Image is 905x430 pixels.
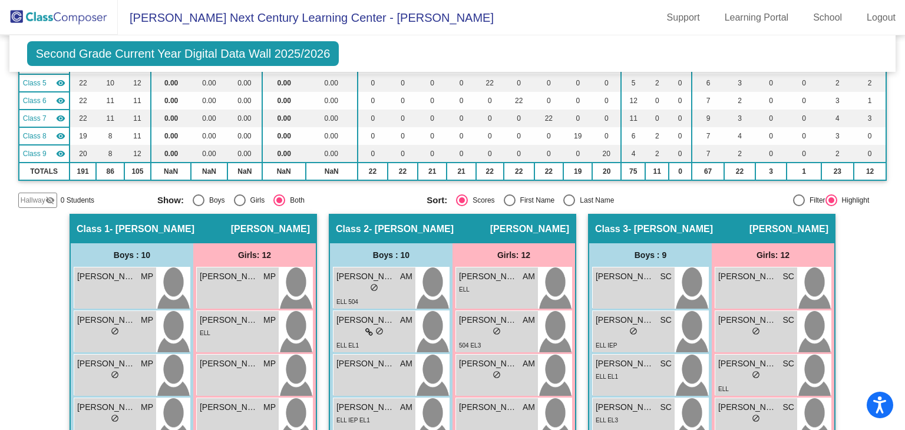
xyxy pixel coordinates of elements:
[592,74,621,92] td: 0
[596,270,655,283] span: [PERSON_NAME]
[151,127,191,145] td: 0.00
[447,74,475,92] td: 0
[629,327,638,335] span: do_not_disturb_alt
[77,401,136,414] span: [PERSON_NAME]
[70,74,97,92] td: 22
[336,314,395,326] span: [PERSON_NAME]
[645,92,669,110] td: 0
[151,110,191,127] td: 0.00
[124,92,151,110] td: 11
[358,127,388,145] td: 0
[370,283,378,292] span: do_not_disturb_alt
[447,127,475,145] td: 0
[787,74,821,92] td: 0
[523,270,535,283] span: AM
[755,74,787,92] td: 0
[493,327,501,335] span: do_not_disturb_alt
[418,74,447,92] td: 0
[227,110,262,127] td: 0.00
[718,401,777,414] span: [PERSON_NAME]
[306,92,358,110] td: 0.00
[157,195,184,206] span: Show:
[191,145,227,163] td: 0.00
[755,127,787,145] td: 0
[821,127,854,145] td: 3
[476,92,504,110] td: 0
[193,243,316,267] div: Girls: 12
[857,8,905,27] a: Logout
[19,110,70,127] td: Viviana Ramos - Ramos
[787,145,821,163] td: 0
[191,92,227,110] td: 0.00
[854,145,886,163] td: 0
[96,110,124,127] td: 11
[493,371,501,379] span: do_not_disturb_alt
[191,110,227,127] td: 0.00
[523,314,535,326] span: AM
[418,127,447,145] td: 0
[596,342,617,349] span: ELL IEP
[262,145,306,163] td: 0.00
[418,163,447,180] td: 21
[306,127,358,145] td: 0.00
[854,163,886,180] td: 12
[476,163,504,180] td: 22
[262,127,306,145] td: 0.00
[400,314,412,326] span: AM
[621,92,645,110] td: 12
[783,270,794,283] span: SC
[70,163,97,180] td: 191
[427,195,447,206] span: Sort:
[262,163,306,180] td: NaN
[447,92,475,110] td: 0
[19,127,70,145] td: Savannah Raskin - Raskin
[645,145,669,163] td: 2
[19,92,70,110] td: Desiree Meza - Meza
[752,371,760,379] span: do_not_disturb_alt
[645,110,669,127] td: 0
[755,110,787,127] td: 0
[575,195,614,206] div: Last Name
[124,74,151,92] td: 12
[306,145,358,163] td: 0.00
[231,223,310,235] span: [PERSON_NAME]
[628,223,713,235] span: - [PERSON_NAME]
[336,401,395,414] span: [PERSON_NAME]
[118,8,494,27] span: [PERSON_NAME] Next Century Learning Center - [PERSON_NAME]
[749,223,828,235] span: [PERSON_NAME]
[330,243,452,267] div: Boys : 10
[669,163,692,180] td: 0
[534,145,563,163] td: 0
[227,74,262,92] td: 0.00
[718,386,729,392] span: ELL
[504,92,534,110] td: 22
[459,270,518,283] span: [PERSON_NAME]
[336,223,369,235] span: Class 2
[124,145,151,163] td: 12
[262,110,306,127] td: 0.00
[459,286,470,293] span: ELL
[375,327,384,335] span: do_not_disturb_alt
[516,195,555,206] div: First Name
[476,110,504,127] td: 0
[151,74,191,92] td: 0.00
[23,148,47,159] span: Class 9
[692,74,724,92] td: 6
[77,314,136,326] span: [PERSON_NAME]
[200,314,259,326] span: [PERSON_NAME]
[19,163,70,180] td: TOTALS
[854,74,886,92] td: 2
[669,145,692,163] td: 0
[692,127,724,145] td: 7
[504,145,534,163] td: 0
[96,145,124,163] td: 8
[534,92,563,110] td: 0
[692,145,724,163] td: 7
[621,74,645,92] td: 5
[504,163,534,180] td: 22
[358,110,388,127] td: 0
[191,127,227,145] td: 0.00
[96,74,124,92] td: 10
[752,414,760,422] span: do_not_disturb_alt
[263,270,276,283] span: MP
